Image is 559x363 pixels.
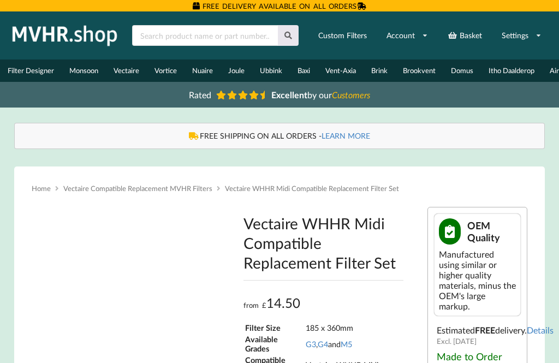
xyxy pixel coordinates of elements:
a: Basket [441,26,489,45]
span: from [243,301,259,310]
a: M5 [341,340,352,349]
a: Ubbink [252,59,290,82]
span: Vectaire WHHR Midi Compatible Replacement Filter Set [225,184,399,193]
b: Excellent [271,90,307,100]
a: Nuaire [185,59,221,82]
td: Available Grades [245,334,304,354]
a: Itho Daalderop [481,59,542,82]
a: Domus [443,59,481,82]
a: Custom Filters [311,26,374,45]
a: Vent-Axia [318,59,364,82]
span: Excl. [DATE] [437,337,477,346]
td: 185 x 360mm [305,323,402,333]
a: G4 [318,340,328,349]
a: LEARN MORE [322,131,370,140]
h1: Vectaire WHHR Midi Compatible Replacement Filter Set [243,213,403,272]
a: Monsoon [62,59,106,82]
a: Home [32,184,51,193]
span: by our [271,90,370,100]
a: Joule [221,59,252,82]
a: Brookvent [395,59,443,82]
a: Vectaire [106,59,147,82]
a: Details [527,325,554,335]
a: Brink [364,59,395,82]
a: Vortice [147,59,185,82]
input: Search product name or part number... [132,25,278,46]
a: Account [379,26,435,45]
div: Made to Order [437,350,519,362]
span: £ [262,301,266,310]
a: Settings [495,26,549,45]
a: Baxi [290,59,318,82]
a: Vectaire Compatible Replacement MVHR Filters [63,184,212,193]
div: Manufactured using similar or higher quality materials, minus the OEM's large markup. [439,249,516,311]
a: Rated Excellentby ourCustomers [181,86,378,104]
div: FREE SHIPPING ON ALL ORDERS - [26,130,534,141]
b: FREE [475,325,495,335]
img: mvhr.shop.png [8,22,122,49]
a: G3 [306,340,316,349]
span: Rated [189,90,211,100]
bdi: 14.50 [262,295,300,311]
span: OEM Quality [467,219,516,243]
td: , and [305,334,402,354]
i: Customers [332,90,370,100]
td: Filter Size [245,323,304,333]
